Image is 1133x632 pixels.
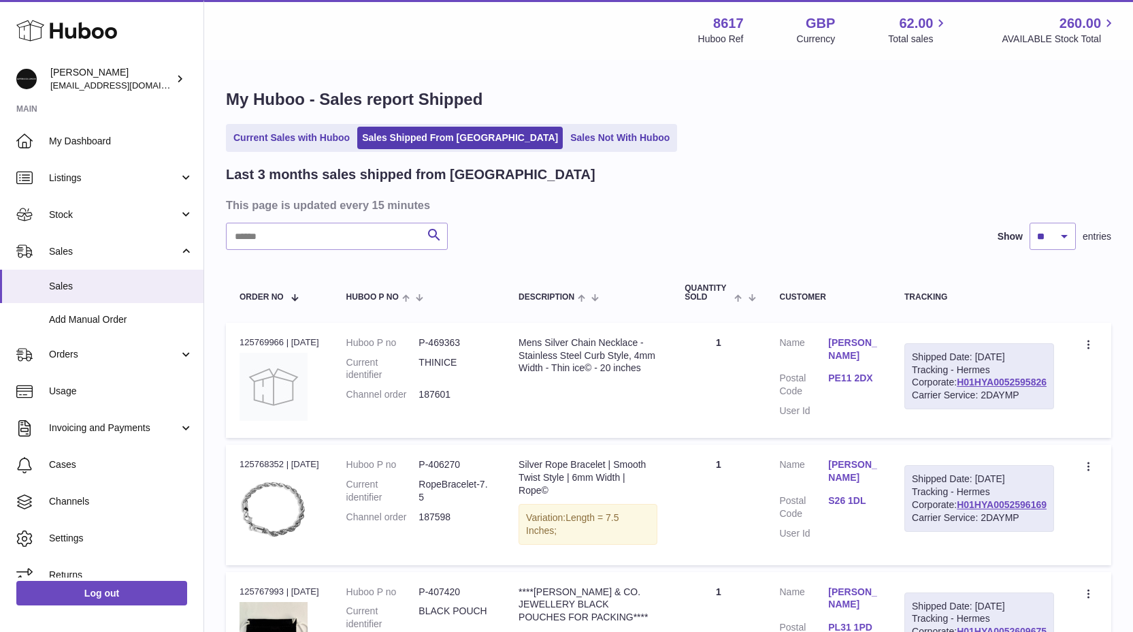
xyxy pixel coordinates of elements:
[519,336,657,375] div: Mens Silver Chain Necklace - Stainless Steel Curb Style, 4mm Width - Thin ice© - 20 inches
[16,69,37,89] img: hello@alfredco.com
[713,14,744,33] strong: 8617
[49,422,179,434] span: Invoicing and Payments
[418,478,491,504] dd: RopeBracelet-7.5
[50,80,200,91] span: [EMAIL_ADDRESS][DOMAIN_NAME]
[16,581,187,605] a: Log out
[418,586,491,599] dd: P-407420
[912,473,1047,486] div: Shipped Date: [DATE]
[49,280,193,293] span: Sales
[912,600,1047,613] div: Shipped Date: [DATE]
[1083,230,1111,243] span: entries
[418,356,491,382] dd: THINICE
[346,511,419,524] dt: Channel order
[519,458,657,497] div: Silver Rope Bracelet | Smooth Twist Style | 6mm Width | Rope©
[780,293,878,302] div: Customer
[685,284,731,302] span: Quantity Sold
[240,353,308,421] img: no-photo.jpg
[357,127,563,149] a: Sales Shipped From [GEOGRAPHIC_DATA]
[519,504,657,545] div: Variation:
[49,569,193,582] span: Returns
[519,293,574,302] span: Description
[49,348,179,361] span: Orders
[780,372,829,398] dt: Postal Code
[240,336,319,349] div: 125769966 | [DATE]
[828,336,877,362] a: [PERSON_NAME]
[240,475,308,543] img: IMG_6071-scaled.jpg
[780,527,829,540] dt: User Id
[346,356,419,382] dt: Current identifier
[346,478,419,504] dt: Current identifier
[240,293,284,302] span: Order No
[49,495,193,508] span: Channels
[240,586,319,598] div: 125767993 | [DATE]
[912,351,1047,364] div: Shipped Date: [DATE]
[780,336,829,366] dt: Name
[49,245,179,258] span: Sales
[912,389,1047,402] div: Carrier Service: 2DAYMP
[49,172,179,185] span: Listings
[49,458,193,471] span: Cases
[226,89,1111,110] h1: My Huboo - Sales report Shipped
[828,586,877,612] a: [PERSON_NAME]
[806,14,835,33] strong: GBP
[957,377,1047,388] a: H01HYA0052595826
[888,33,949,46] span: Total sales
[418,511,491,524] dd: 187598
[50,66,173,92] div: [PERSON_NAME]
[899,14,933,33] span: 62.00
[698,33,744,46] div: Huboo Ref
[418,458,491,471] dd: P-406270
[418,605,491,631] dd: BLACK POUCH
[904,343,1054,410] div: Tracking - Hermes Corporate:
[418,388,491,401] dd: 187601
[828,372,877,385] a: PE11 2DX
[671,323,766,438] td: 1
[526,512,619,536] span: Length = 7.5 Inches;
[904,465,1054,532] div: Tracking - Hermes Corporate:
[780,586,829,615] dt: Name
[780,458,829,488] dt: Name
[346,458,419,471] dt: Huboo P no
[49,135,193,148] span: My Dashboard
[346,336,419,349] dt: Huboo P no
[888,14,949,46] a: 62.00 Total sales
[49,313,193,326] span: Add Manual Order
[780,405,829,417] dt: User Id
[418,336,491,349] dd: P-469363
[780,494,829,520] dt: Postal Code
[1002,33,1117,46] span: AVAILABLE Stock Total
[346,586,419,599] dt: Huboo P no
[671,445,766,565] td: 1
[49,532,193,545] span: Settings
[519,586,657,625] div: ****[PERSON_NAME] & CO. JEWELLERY BLACK POUCHES FOR PACKING****
[240,458,319,471] div: 125768352 | [DATE]
[1060,14,1101,33] span: 260.00
[828,494,877,507] a: S26 1DL
[1002,14,1117,46] a: 260.00 AVAILABLE Stock Total
[957,499,1047,510] a: H01HYA0052596169
[797,33,836,46] div: Currency
[229,127,355,149] a: Current Sales with Huboo
[49,385,193,398] span: Usage
[346,605,419,631] dt: Current identifier
[565,127,674,149] a: Sales Not With Huboo
[904,293,1054,302] div: Tracking
[226,165,595,184] h2: Last 3 months sales shipped from [GEOGRAPHIC_DATA]
[346,293,399,302] span: Huboo P no
[226,197,1108,212] h3: This page is updated every 15 minutes
[998,230,1023,243] label: Show
[828,458,877,484] a: [PERSON_NAME]
[49,208,179,221] span: Stock
[346,388,419,401] dt: Channel order
[912,511,1047,524] div: Carrier Service: 2DAYMP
